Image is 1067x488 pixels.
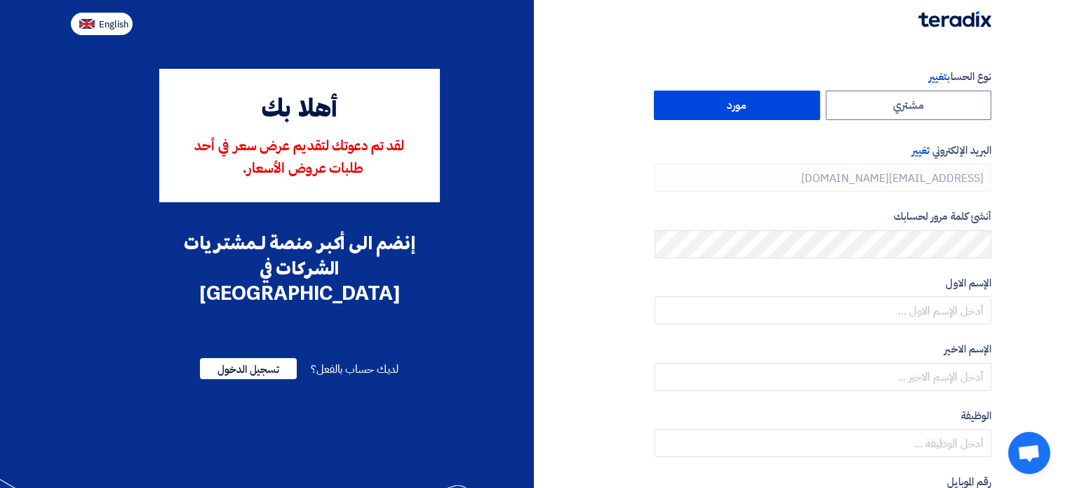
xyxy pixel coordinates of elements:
[655,143,991,159] label: البريد الإلكتروني
[655,296,991,324] input: أدخل الإسم الاول ...
[655,275,991,291] label: الإسم الاول
[79,19,95,29] img: en-US.png
[918,11,991,27] img: Teradix logo
[1008,432,1050,474] a: Open chat
[311,361,398,378] span: لديك حساب بالفعل؟
[179,91,420,129] div: أهلا بك
[200,358,297,379] span: تسجيل الدخول
[655,69,991,85] label: نوع الحساب
[655,429,991,457] input: أدخل الوظيفة ...
[655,209,991,225] label: أنشئ كلمة مرور لحسابك
[826,91,992,120] label: مشتري
[159,230,440,306] div: إنضم الى أكبر منصة لـمشتريات الشركات في [GEOGRAPHIC_DATA]
[929,69,947,84] span: تغيير
[99,20,128,29] span: English
[655,164,991,192] input: أدخل بريد العمل الإلكتروني الخاص بك ...
[655,363,991,391] input: أدخل الإسم الاخير ...
[655,341,991,357] label: الإسم الاخير
[71,13,133,35] button: English
[194,140,404,176] span: لقد تم دعوتك لتقديم عرض سعر في أحد طلبات عروض الأسعار.
[200,361,297,378] a: تسجيل الدخول
[654,91,820,120] label: مورد
[655,408,991,424] label: الوظيفة
[912,143,930,158] span: تغيير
